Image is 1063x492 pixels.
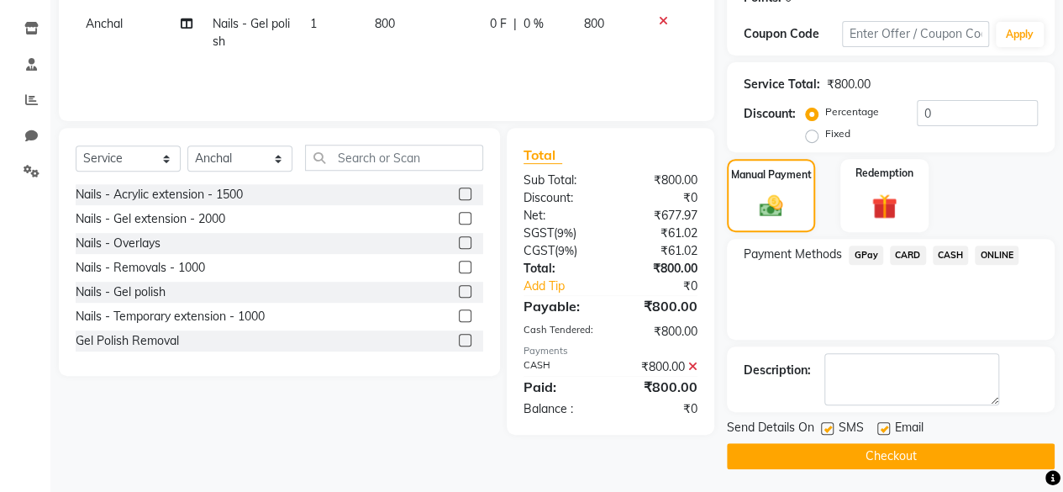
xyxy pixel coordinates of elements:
[933,246,969,265] span: CASH
[731,167,812,183] label: Manual Payment
[524,225,554,241] span: SGST
[610,400,710,418] div: ₹0
[744,25,842,43] div: Coupon Code
[524,146,562,164] span: Total
[849,246,883,265] span: GPay
[76,259,205,277] div: Nails - Removals - 1000
[839,419,864,440] span: SMS
[744,246,842,263] span: Payment Methods
[557,226,573,240] span: 9%
[76,235,161,252] div: Nails - Overlays
[610,225,710,242] div: ₹61.02
[610,323,710,341] div: ₹800.00
[489,15,506,33] span: 0 F
[375,16,395,31] span: 800
[213,16,290,49] span: Nails - Gel polish
[584,16,604,31] span: 800
[895,419,924,440] span: Email
[827,76,871,93] div: ₹800.00
[855,166,913,181] label: Redemption
[511,225,611,242] div: ( )
[825,104,879,119] label: Percentage
[744,76,820,93] div: Service Total:
[610,296,710,316] div: ₹800.00
[511,296,611,316] div: Payable:
[558,244,574,257] span: 9%
[310,16,317,31] span: 1
[727,419,814,440] span: Send Details On
[511,377,611,397] div: Paid:
[975,246,1018,265] span: ONLINE
[610,207,710,225] div: ₹677.97
[890,246,926,265] span: CARD
[524,243,555,258] span: CGST
[825,126,850,141] label: Fixed
[76,210,225,228] div: Nails - Gel extension - 2000
[744,105,796,123] div: Discount:
[76,332,179,350] div: Gel Polish Removal
[76,283,166,301] div: Nails - Gel polish
[513,15,516,33] span: |
[511,400,611,418] div: Balance :
[511,323,611,341] div: Cash Tendered:
[610,377,710,397] div: ₹800.00
[842,21,989,47] input: Enter Offer / Coupon Code
[727,443,1055,469] button: Checkout
[76,186,243,204] div: Nails - Acrylic extension - 1500
[864,191,905,222] img: _gift.svg
[511,278,627,295] a: Add Tip
[511,172,611,189] div: Sub Total:
[511,242,611,260] div: ( )
[76,308,265,325] div: Nails - Temporary extension - 1000
[752,193,791,220] img: _cash.svg
[610,242,710,260] div: ₹61.02
[305,145,483,171] input: Search or Scan
[610,189,710,207] div: ₹0
[610,358,710,376] div: ₹800.00
[627,278,710,295] div: ₹0
[610,172,710,189] div: ₹800.00
[996,22,1044,47] button: Apply
[511,207,611,225] div: Net:
[524,344,697,358] div: Payments
[511,189,611,207] div: Discount:
[86,16,123,31] span: Anchal
[511,260,611,278] div: Total:
[523,15,543,33] span: 0 %
[511,358,611,376] div: CASH
[610,260,710,278] div: ₹800.00
[744,362,811,379] div: Description:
